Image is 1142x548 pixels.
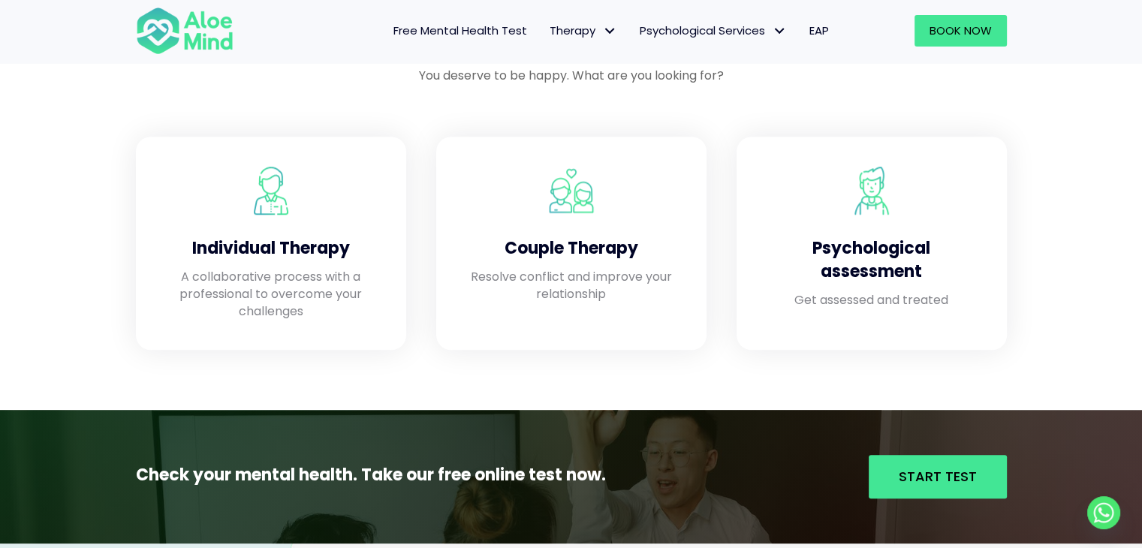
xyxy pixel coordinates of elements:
img: Aloe Mind Malaysia | Mental Healthcare Services in Malaysia and Singapore [247,167,295,215]
a: Free Mental Health Test [382,15,538,47]
img: Aloe Mind Malaysia | Mental Healthcare Services in Malaysia and Singapore [547,167,595,215]
a: Aloe Mind Malaysia | Mental Healthcare Services in Malaysia and Singapore Psychological assessmen... [752,152,992,335]
a: Aloe Mind Malaysia | Mental Healthcare Services in Malaysia and Singapore Couple Therapy Resolve ... [451,152,692,335]
span: Therapy [550,23,617,38]
h4: Couple Therapy [466,237,676,260]
span: Therapy: submenu [599,20,621,42]
span: Free Mental Health Test [393,23,527,38]
nav: Menu [253,15,840,47]
p: A collaborative process with a professional to overcome your challenges [166,268,376,321]
h4: Individual Therapy [166,237,376,260]
img: Aloe mind Logo [136,6,234,56]
a: Book Now [915,15,1007,47]
a: Psychological ServicesPsychological Services: submenu [628,15,798,47]
span: Psychological Services: submenu [769,20,791,42]
p: Resolve conflict and improve your relationship [466,268,676,303]
a: Aloe Mind Malaysia | Mental Healthcare Services in Malaysia and Singapore Individual Therapy A co... [151,152,391,335]
p: Check your mental health. Take our free online test now. [136,463,670,487]
a: Start Test [869,455,1007,498]
h4: Psychological assessment [767,237,977,284]
img: Aloe Mind Malaysia | Mental Healthcare Services in Malaysia and Singapore [848,167,896,215]
a: TherapyTherapy: submenu [538,15,628,47]
p: You deserve to be happy. What are you looking for? [136,67,1007,84]
span: Start Test [899,467,977,486]
span: EAP [809,23,829,38]
p: Get assessed and treated [767,291,977,309]
a: EAP [798,15,840,47]
span: Book Now [930,23,992,38]
span: Psychological Services [640,23,787,38]
a: Whatsapp [1087,496,1120,529]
